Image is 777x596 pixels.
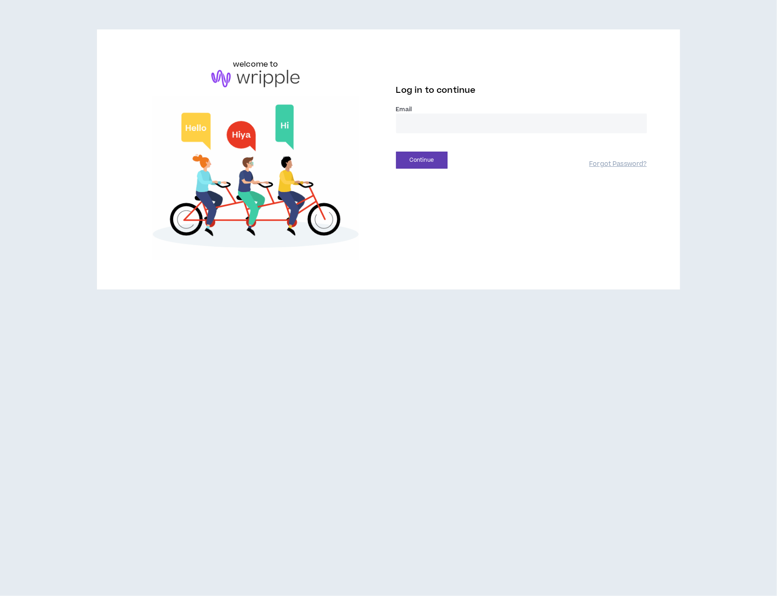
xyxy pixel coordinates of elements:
button: Continue [396,152,448,169]
a: Forgot Password? [589,160,647,169]
img: logo-brand.png [211,70,300,87]
label: Email [396,105,647,114]
img: Welcome to Wripple [130,96,381,260]
span: Log in to continue [396,85,476,96]
h6: welcome to [233,59,278,70]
